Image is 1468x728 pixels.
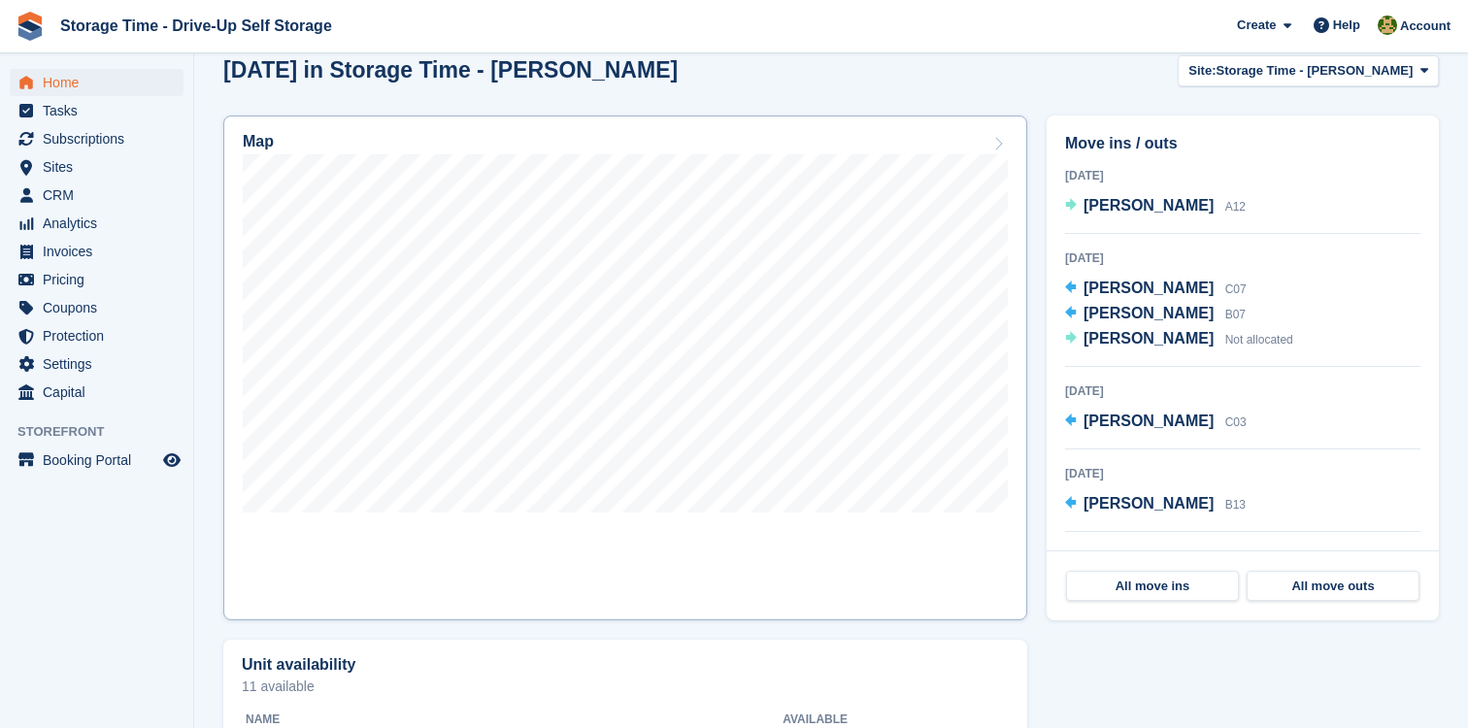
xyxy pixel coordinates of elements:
[1225,308,1246,321] span: B07
[1084,495,1214,512] span: [PERSON_NAME]
[1333,16,1360,35] span: Help
[43,379,159,406] span: Capital
[43,238,159,265] span: Invoices
[223,57,678,83] h2: [DATE] in Storage Time - [PERSON_NAME]
[1065,382,1420,400] div: [DATE]
[1065,132,1420,155] h2: Move ins / outs
[1188,61,1216,81] span: Site:
[1066,571,1239,602] a: All move ins
[1084,330,1214,347] span: [PERSON_NAME]
[1065,492,1246,517] a: [PERSON_NAME] B13
[1065,302,1246,327] a: [PERSON_NAME] B07
[1084,305,1214,321] span: [PERSON_NAME]
[10,238,183,265] a: menu
[10,97,183,124] a: menu
[1225,498,1246,512] span: B13
[1225,200,1246,214] span: A12
[1084,413,1214,429] span: [PERSON_NAME]
[1084,280,1214,296] span: [PERSON_NAME]
[1065,465,1420,482] div: [DATE]
[16,12,45,41] img: stora-icon-8386f47178a22dfd0bd8f6a31ec36ba5ce8667c1dd55bd0f319d3a0aa187defe.svg
[10,379,183,406] a: menu
[43,294,159,321] span: Coupons
[1065,547,1420,565] div: [DATE]
[1225,415,1247,429] span: C03
[1378,16,1397,35] img: Zain Sarwar
[160,448,183,472] a: Preview store
[43,97,159,124] span: Tasks
[1084,197,1214,214] span: [PERSON_NAME]
[43,322,159,349] span: Protection
[43,69,159,96] span: Home
[10,153,183,181] a: menu
[1065,327,1293,352] a: [PERSON_NAME] Not allocated
[43,266,159,293] span: Pricing
[10,350,183,378] a: menu
[1178,55,1439,87] button: Site: Storage Time - [PERSON_NAME]
[10,322,183,349] a: menu
[17,422,193,442] span: Storefront
[10,266,183,293] a: menu
[10,294,183,321] a: menu
[10,210,183,237] a: menu
[1065,167,1420,184] div: [DATE]
[43,350,159,378] span: Settings
[43,125,159,152] span: Subscriptions
[223,116,1027,620] a: Map
[1225,333,1293,347] span: Not allocated
[243,133,274,150] h2: Map
[1237,16,1276,35] span: Create
[1217,61,1414,81] span: Storage Time - [PERSON_NAME]
[10,447,183,474] a: menu
[1065,277,1247,302] a: [PERSON_NAME] C07
[1065,410,1247,435] a: [PERSON_NAME] C03
[242,656,355,674] h2: Unit availability
[10,69,183,96] a: menu
[1065,194,1246,219] a: [PERSON_NAME] A12
[1225,282,1247,296] span: C07
[1065,249,1420,267] div: [DATE]
[10,125,183,152] a: menu
[10,182,183,209] a: menu
[1247,571,1419,602] a: All move outs
[43,447,159,474] span: Booking Portal
[52,10,340,42] a: Storage Time - Drive-Up Self Storage
[43,153,159,181] span: Sites
[242,679,1009,693] p: 11 available
[43,210,159,237] span: Analytics
[1400,17,1451,36] span: Account
[43,182,159,209] span: CRM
